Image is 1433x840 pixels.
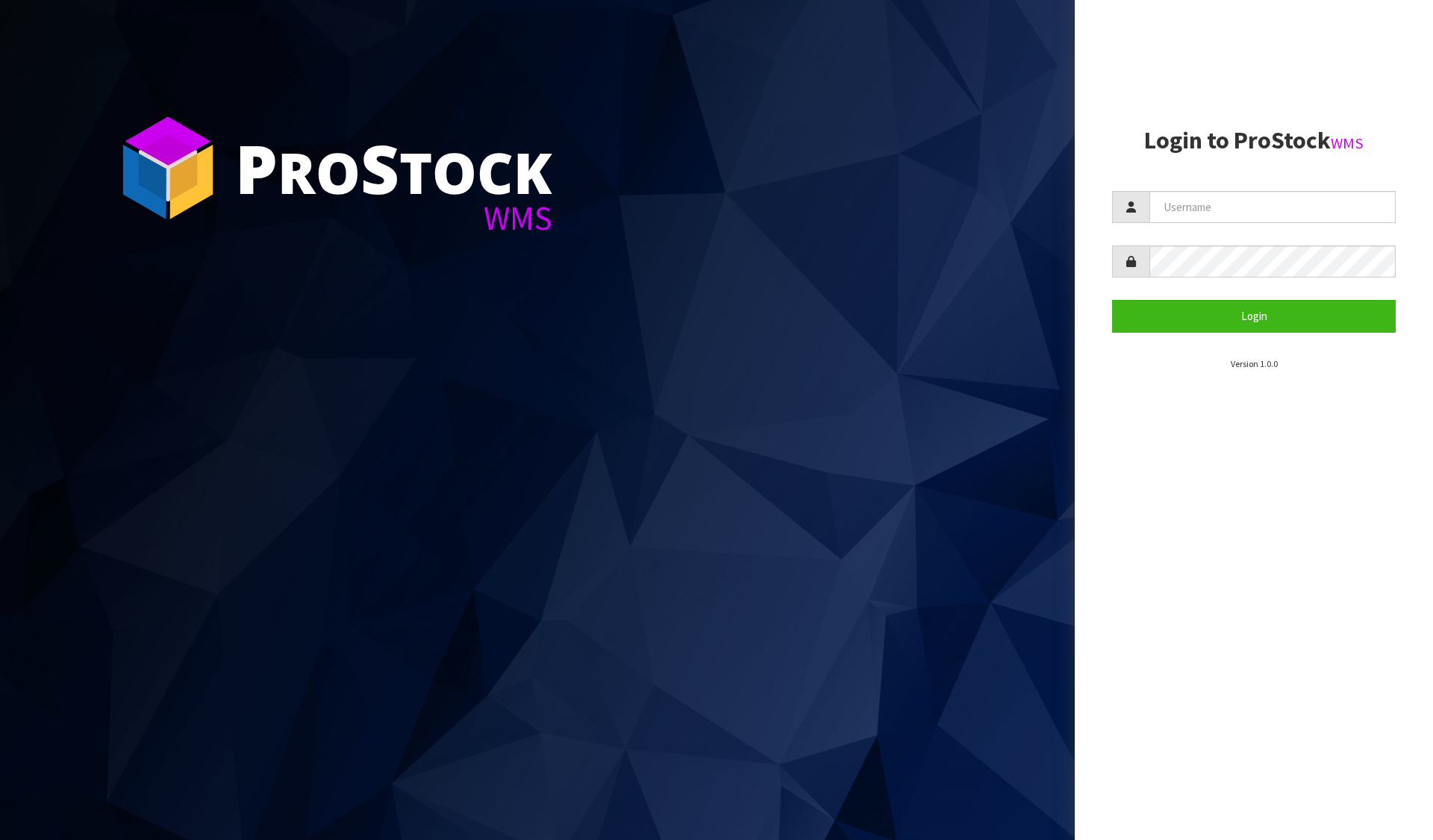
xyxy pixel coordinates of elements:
[360,122,399,213] span: S
[112,112,224,224] img: ProStock Cube
[235,122,278,213] span: P
[1331,134,1364,153] small: WMS
[235,134,552,201] div: ro tock
[1149,191,1396,223] input: Username
[1112,300,1396,332] button: Login
[1112,128,1396,154] h2: Login to ProStock
[235,201,552,235] div: WMS
[1231,358,1278,369] small: Version 1.0.0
